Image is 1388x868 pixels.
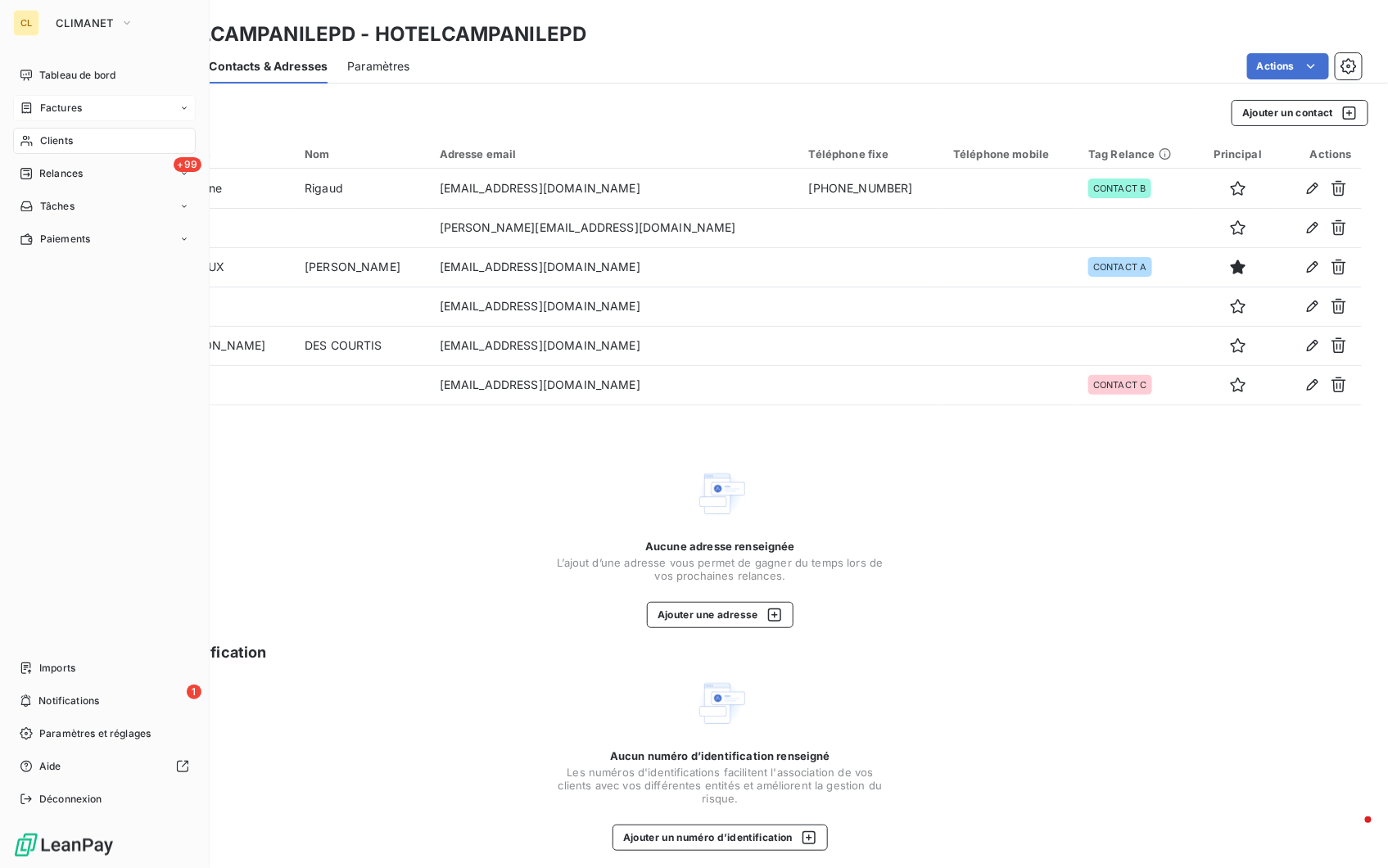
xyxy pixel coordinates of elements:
[161,247,296,287] td: TRAVAUX
[557,766,884,805] span: Les numéros d'identifications facilitent l'association de vos clients avec vos différentes entité...
[39,68,115,83] span: Tableau de bord
[1332,812,1372,852] iframe: Intercom live chat
[40,199,75,214] span: Tâches
[295,326,430,365] td: DES COURTIS
[144,20,586,49] h3: HOTELCAMPANILEPD - HOTELCAMPANILEPD
[1247,53,1329,79] button: Actions
[694,677,747,730] img: Empty state
[13,753,196,780] a: Aide
[13,832,115,858] img: Logo LeanPay
[209,58,328,75] span: Contacts & Adresses
[1088,147,1189,160] div: Tag Relance
[809,147,934,160] div: Téléphone fixe
[1209,147,1268,160] div: Principal
[647,602,793,628] button: Ajouter une adresse
[187,685,201,699] span: 1
[430,326,799,365] td: [EMAIL_ADDRESS][DOMAIN_NAME]
[430,287,799,326] td: [EMAIL_ADDRESS][DOMAIN_NAME]
[295,247,430,287] td: [PERSON_NAME]
[38,694,99,708] span: Notifications
[430,247,799,287] td: [EMAIL_ADDRESS][DOMAIN_NAME]
[39,166,83,181] span: Relances
[56,16,114,29] span: CLIMANET
[613,825,828,851] button: Ajouter un numéro d’identification
[40,133,73,148] span: Clients
[40,101,82,115] span: Factures
[305,147,420,160] div: Nom
[430,208,799,247] td: [PERSON_NAME][EMAIL_ADDRESS][DOMAIN_NAME]
[39,792,102,807] span: Déconnexion
[645,540,795,553] span: Aucune adresse renseignée
[430,365,799,405] td: [EMAIL_ADDRESS][DOMAIN_NAME]
[295,169,430,208] td: Rigaud
[39,726,151,741] span: Paramètres et réglages
[440,147,789,160] div: Adresse email
[430,169,799,208] td: [EMAIL_ADDRESS][DOMAIN_NAME]
[40,232,90,246] span: Paiements
[13,10,39,36] div: CL
[953,147,1069,160] div: Téléphone mobile
[1287,147,1352,160] div: Actions
[694,468,747,520] img: Empty state
[161,326,296,365] td: [PERSON_NAME]
[1093,262,1146,272] span: CONTACT A
[557,556,884,582] span: L’ajout d’une adresse vous permet de gagner du temps lors de vos prochaines relances.
[1093,380,1146,390] span: CONTACT C
[161,169,296,208] td: Stephane
[610,749,830,762] span: Aucun numéro d’identification renseigné
[39,759,61,774] span: Aide
[1093,183,1146,193] span: CONTACT B
[174,157,201,172] span: +99
[1232,100,1368,126] button: Ajouter un contact
[39,661,75,676] span: Imports
[347,58,410,75] span: Paramètres
[799,169,943,208] td: [PHONE_NUMBER]
[170,147,286,160] div: Prénom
